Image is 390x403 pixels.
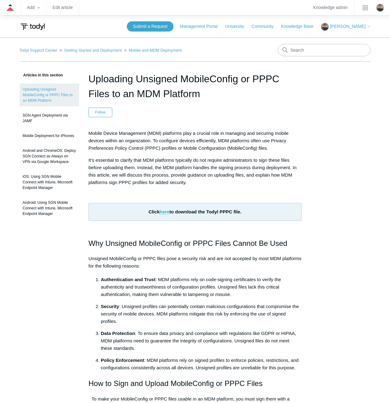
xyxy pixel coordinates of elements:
img: user avatar [376,4,384,11]
a: SGN Agent Deployment via JAMF [19,109,79,127]
a: Mobile and MDM Deployment [129,48,182,53]
li: Todyl Support Center [19,48,58,53]
p: : To ensure data privacy and compliance with regulations like GDPR or HIPAA, MDM platforms need t... [101,330,302,352]
strong: Data Protection [101,331,135,336]
button: Follow Article [88,108,112,117]
a: Android and ChromeOS: Deploy SGN Connect as Always on VPN via Google Workspace [19,145,79,168]
a: Android: Using SGN Mobile Connect with Intune, Microsoft Endpoint Manager [19,197,79,220]
span: How to Sign and Upload MobileConfig or PPPC Files [88,379,263,388]
li: Mobile and MDM Deployment [123,48,182,53]
a: Knowledge Base [281,23,319,30]
zd-hc-trigger: Add [27,6,40,9]
a: Edit article [53,6,73,9]
span: Why Unsigned MobileConfig or PPPC Files Cannot Be Used [88,239,287,247]
a: Todyl Support Center [19,48,57,53]
span: Articles in this section [19,73,63,77]
zd-hc-trigger: Click your profile icon to open the profile menu [376,4,384,11]
a: Management Portal [180,23,224,30]
a: Getting Started and Deployment [64,48,122,53]
a: iOS: Using SGN Mobile Connect with Intune, Microsoft Endpoint Manager [19,171,79,194]
a: Community [252,23,280,30]
p: Unsigned MobileConfig or PPPC files pose a security risk and are not accepted by most MDM platfor... [88,255,302,270]
a: here [160,209,169,215]
strong: Policy Enforcement [101,358,144,363]
button: [PERSON_NAME] [321,23,371,31]
span: [PERSON_NAME] [330,24,366,29]
a: Submit a Request [127,21,174,32]
li: Getting Started and Deployment [58,48,123,53]
p: : Unsigned profiles can potentially contain malicious configurations that compromise the security... [101,303,302,325]
input: Search [278,44,371,56]
p: : MDM platforms rely on code-signing certificates to verify the authenticity and trustworthiness ... [101,276,302,298]
p: Mobile Device Management (MDM) platforms play a crucial role in managing and securing mobile devi... [88,130,302,152]
a: University [225,23,250,30]
h1: Uploading Unsigned MobileConfig or PPPC Files to an MDM Platform [88,71,302,101]
a: Mobile Deployment for iPhones [19,130,79,142]
strong: Authentication and Trust [101,277,156,282]
p: It's essential to clarify that MDM platforms typically do not require administrators to sign thes... [88,156,302,186]
a: Uploading Unsigned MobileConfig or PPPC Files to an MDM Platform [19,84,79,106]
img: Todyl Support Center Help Center home page [19,21,46,32]
strong: Security [101,304,119,309]
a: Knowledge admin [313,6,348,9]
strong: Click to download the Todyl PPPC file. [148,209,242,215]
p: : MDM platforms rely on signed profiles to enforce policies, restrictions, and configurations con... [101,357,302,371]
